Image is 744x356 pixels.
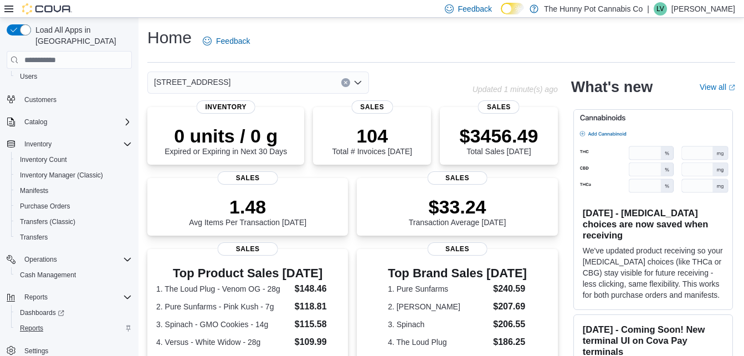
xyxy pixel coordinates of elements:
[20,186,48,195] span: Manifests
[16,268,132,282] span: Cash Management
[20,291,52,304] button: Reports
[189,196,306,218] p: 1.48
[147,27,192,49] h1: Home
[2,289,136,305] button: Reports
[165,125,287,156] div: Expired or Expiring in Next 30 Days
[20,308,64,317] span: Dashboards
[459,125,538,156] div: Total Sales [DATE]
[218,242,278,256] span: Sales
[16,231,132,244] span: Transfers
[156,337,290,348] dt: 4. Versus - White Widow - 28g
[16,153,132,166] span: Inventory Count
[427,242,488,256] span: Sales
[16,200,132,213] span: Purchase Orders
[20,138,132,151] span: Inventory
[20,253,132,266] span: Operations
[16,268,80,282] a: Cash Management
[11,199,136,214] button: Purchase Orders
[22,3,72,14] img: Cova
[16,215,80,228] a: Transfers (Classic)
[295,300,340,313] dd: $118.81
[654,2,667,16] div: Laura Vale
[16,184,132,197] span: Manifests
[11,305,136,321] a: Dashboards
[20,155,67,164] span: Inventory Count
[295,335,340,349] dd: $109.99
[189,196,306,227] div: Avg Items Per Transaction [DATE]
[20,324,43,333] span: Reports
[671,2,735,16] p: [PERSON_NAME]
[154,75,230,89] span: [STREET_ADDRESS]
[2,91,136,107] button: Customers
[11,214,136,230] button: Transfers (Classic)
[427,171,488,185] span: Sales
[16,322,48,335] a: Reports
[295,318,340,331] dd: $115.58
[493,300,527,313] dd: $207.69
[31,24,132,47] span: Load All Apps in [GEOGRAPHIC_DATA]
[459,125,538,147] p: $3456.49
[351,100,393,114] span: Sales
[656,2,664,16] span: LV
[24,255,57,264] span: Operations
[20,115,52,129] button: Catalog
[16,306,69,319] a: Dashboards
[216,35,250,47] span: Feedback
[156,301,290,312] dt: 2. Pure Sunfarms - Pink Kush - 7g
[388,337,489,348] dt: 4. The Loud Plug
[332,125,412,147] p: 104
[353,78,362,87] button: Open list of options
[16,322,132,335] span: Reports
[20,217,75,226] span: Transfers (Classic)
[332,125,412,156] div: Total # Invoices [DATE]
[341,78,350,87] button: Clear input
[493,318,527,331] dd: $206.55
[20,233,48,242] span: Transfers
[20,171,103,180] span: Inventory Manager (Classic)
[11,230,136,245] button: Transfers
[493,282,527,296] dd: $240.59
[700,83,735,91] a: View allExternal link
[409,196,506,227] div: Transaction Average [DATE]
[295,282,340,296] dd: $148.46
[11,167,136,183] button: Inventory Manager (Classic)
[218,171,278,185] span: Sales
[458,3,492,14] span: Feedback
[388,319,489,330] dt: 3. Spinach
[196,100,255,114] span: Inventory
[16,169,132,182] span: Inventory Manager (Classic)
[388,267,527,280] h3: Top Brand Sales [DATE]
[16,184,53,197] a: Manifests
[16,169,107,182] a: Inventory Manager (Classic)
[544,2,643,16] p: The Hunny Pot Cannabis Co
[16,70,132,83] span: Users
[20,202,70,211] span: Purchase Orders
[501,3,524,14] input: Dark Mode
[2,136,136,152] button: Inventory
[728,84,735,91] svg: External link
[647,2,649,16] p: |
[20,92,132,106] span: Customers
[388,301,489,312] dt: 2. [PERSON_NAME]
[571,78,653,96] h2: What's new
[20,271,76,279] span: Cash Management
[24,118,47,126] span: Catalog
[583,207,724,241] h3: [DATE] - [MEDICAL_DATA] choices are now saved when receiving
[2,252,136,267] button: Operations
[11,267,136,283] button: Cash Management
[24,140,52,149] span: Inventory
[583,245,724,301] p: We've updated product receiving so your [MEDICAL_DATA] choices (like THCa or CBG) stay visible fo...
[24,347,48,355] span: Settings
[16,306,132,319] span: Dashboards
[388,283,489,294] dt: 1. Pure Sunfarms
[501,14,501,15] span: Dark Mode
[11,152,136,167] button: Inventory Count
[16,215,132,228] span: Transfers (Classic)
[156,267,339,280] h3: Top Product Sales [DATE]
[16,200,75,213] a: Purchase Orders
[165,125,287,147] p: 0 units / 0 g
[16,70,42,83] a: Users
[20,93,61,106] a: Customers
[20,72,37,81] span: Users
[478,100,520,114] span: Sales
